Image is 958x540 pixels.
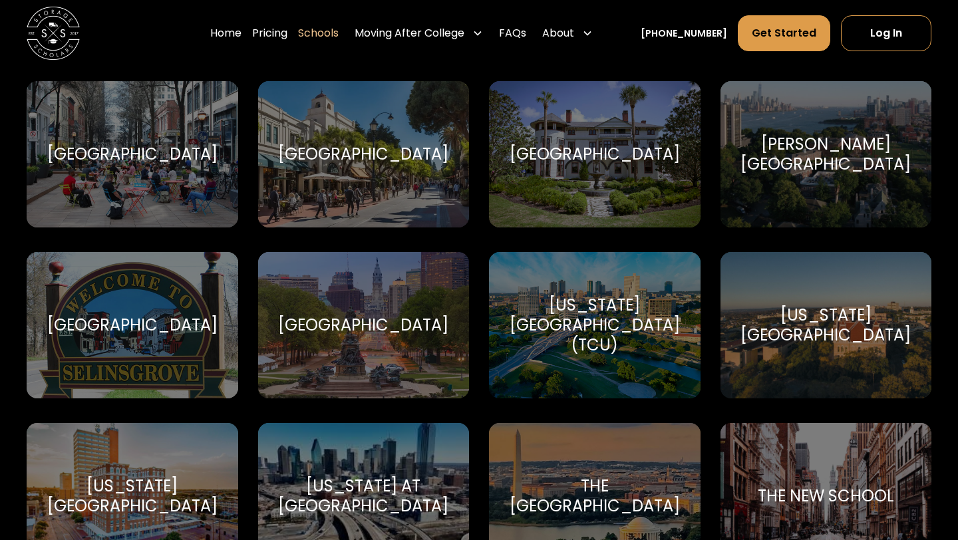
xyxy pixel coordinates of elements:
[27,7,80,60] a: home
[278,315,448,335] div: [GEOGRAPHIC_DATA]
[27,81,238,227] a: Go to selected school
[27,252,238,398] a: Go to selected school
[641,27,727,41] a: [PHONE_NUMBER]
[274,476,454,516] div: [US_STATE] at [GEOGRAPHIC_DATA]
[47,144,218,164] div: [GEOGRAPHIC_DATA]
[510,144,680,164] div: [GEOGRAPHIC_DATA]
[841,15,931,51] a: Log In
[758,486,894,506] div: The New School
[505,476,685,516] div: The [GEOGRAPHIC_DATA]
[355,25,464,41] div: Moving After College
[43,476,222,516] div: [US_STATE][GEOGRAPHIC_DATA]
[537,15,598,52] div: About
[47,315,218,335] div: [GEOGRAPHIC_DATA]
[489,252,701,398] a: Go to selected school
[736,134,916,174] div: [PERSON_NAME][GEOGRAPHIC_DATA]
[210,15,241,52] a: Home
[499,15,526,52] a: FAQs
[298,15,339,52] a: Schools
[505,295,685,355] div: [US_STATE][GEOGRAPHIC_DATA] (TCU)
[542,25,574,41] div: About
[258,252,470,398] a: Go to selected school
[489,81,701,227] a: Go to selected school
[252,15,287,52] a: Pricing
[278,144,448,164] div: [GEOGRAPHIC_DATA]
[349,15,488,52] div: Moving After College
[736,305,916,345] div: [US_STATE][GEOGRAPHIC_DATA]
[720,252,932,398] a: Go to selected school
[738,15,830,51] a: Get Started
[27,7,80,60] img: Storage Scholars main logo
[720,81,932,227] a: Go to selected school
[258,81,470,227] a: Go to selected school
